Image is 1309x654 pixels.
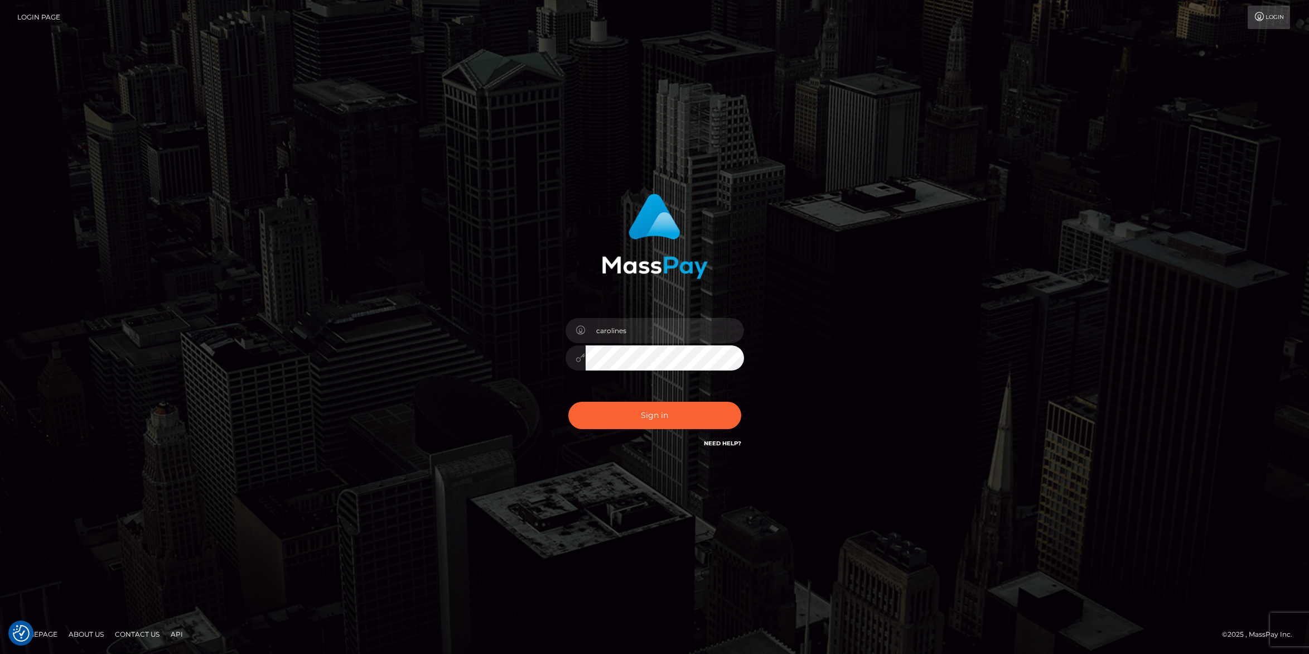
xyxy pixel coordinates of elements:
a: About Us [64,626,108,643]
a: Need Help? [704,440,741,447]
button: Consent Preferences [13,625,30,642]
a: Contact Us [110,626,164,643]
a: Login [1248,6,1290,29]
a: API [166,626,187,643]
button: Sign in [568,402,741,429]
a: Homepage [12,626,62,643]
a: Login Page [17,6,60,29]
div: © 2025 , MassPay Inc. [1222,628,1301,641]
img: MassPay Login [602,194,708,279]
input: Username... [586,318,744,343]
img: Revisit consent button [13,625,30,642]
